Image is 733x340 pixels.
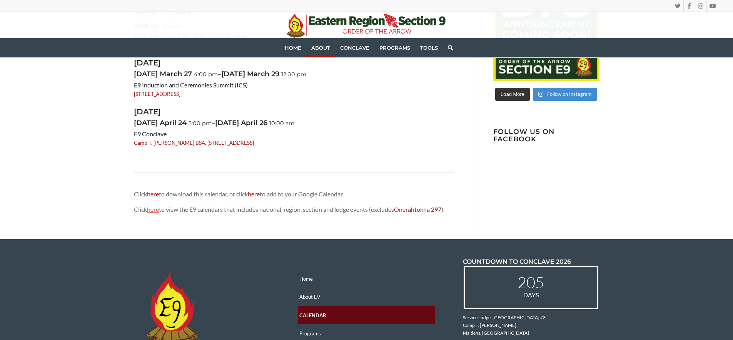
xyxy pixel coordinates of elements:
h3: [DATE] [134,59,454,67]
a: Instagram Follow on Instagram [533,88,597,101]
span: [DATE] [134,70,158,78]
small: 10:00 am [269,120,294,127]
button: Load More [495,88,530,101]
svg: Instagram [538,91,543,97]
span: 29 [271,70,279,78]
span: 26 [259,119,267,127]
span: March [247,70,269,78]
small: 4:00 pm [194,71,218,79]
span: April [160,119,176,127]
span: [DATE] [215,119,239,127]
span: COUNTDOWN TO CONCLAVE 2026 [463,258,571,265]
span: About [311,45,330,51]
a: [STREET_ADDRESS] [134,91,180,97]
small: 12:00 pm [281,71,306,79]
span: Home [285,45,301,51]
h3: [DATE] [134,107,454,116]
span: E9 Conclave [134,130,167,137]
span: Tools [420,45,438,51]
span: – [218,70,221,78]
span: 27 [184,70,192,78]
p: Click to download this calendar, or click to add to your Google Calendar. [134,189,454,199]
a: Camp T. [PERSON_NAME] BSA, [STREET_ADDRESS] [134,140,254,146]
a: Onerahtokha 297 [394,206,441,213]
span: Service Lodge: [GEOGRAPHIC_DATA] #3 Camp T. [PERSON_NAME] Maidens, [GEOGRAPHIC_DATA] [463,315,546,336]
span: 205 [473,275,590,290]
span: [DATE] [134,119,158,127]
a: here [147,206,159,213]
span: Load More [501,91,524,97]
span: [DATE] [221,70,245,78]
a: here [147,190,159,198]
a: About E9 [298,288,435,306]
span: Programs [379,45,410,51]
span: April [241,119,257,127]
small: 5:00 pm [189,120,212,127]
span: Conclave [340,45,369,51]
h3: Follow us on Facebook [493,128,599,143]
p: Click to view the E9 calendars that includes national, region, section and lodge events (excludes ). [134,204,454,214]
span: 24 [178,119,187,127]
a: here [248,190,260,198]
span: Follow on Instagram [547,91,592,97]
iframe: fb:page Facebook Social Plugin [493,146,686,196]
a: Conclave [335,38,374,57]
a: Calendar [298,306,435,324]
span: Days [473,290,590,300]
span: March [160,70,182,78]
a: About [306,38,335,57]
a: Programs [374,38,415,57]
a: Home [280,38,306,57]
a: Tools [415,38,443,57]
a: Search [443,38,453,57]
span: E9 Induction and Ceremonies Summit (ICS) [134,81,248,89]
span: – [212,119,215,127]
a: Home [298,270,435,288]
